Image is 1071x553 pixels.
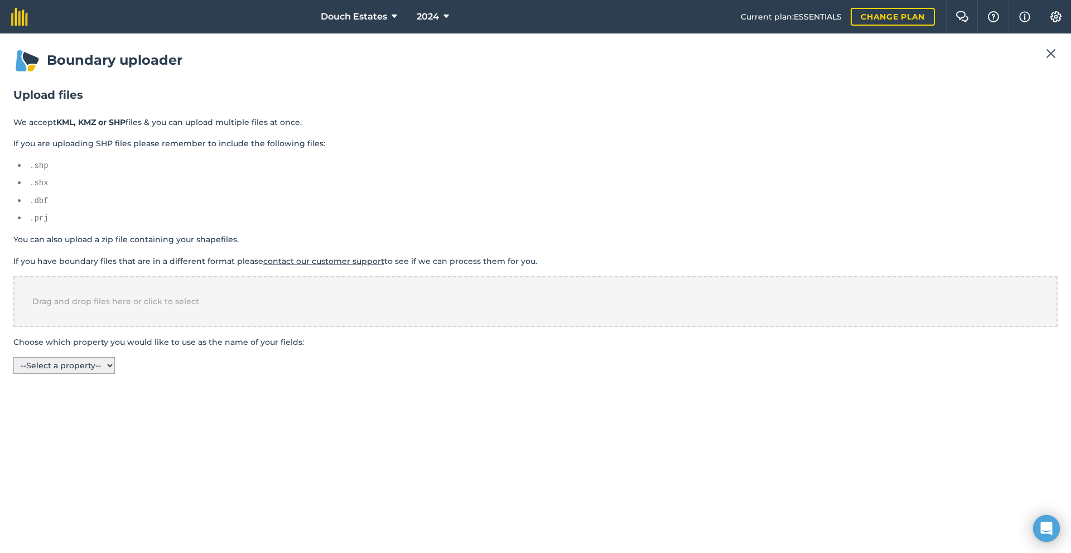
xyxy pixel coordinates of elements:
pre: .prj [30,212,1058,224]
p: If you have boundary files that are in a different format please to see if we can process them fo... [13,255,1058,267]
span: Douch Estates [321,10,387,23]
img: Two speech bubbles overlapping with the left bubble in the forefront [956,11,969,22]
p: We accept files & you can upload multiple files at once. [13,116,1058,128]
h1: Boundary uploader [13,47,1058,74]
div: Open Intercom Messenger [1033,515,1060,542]
p: Choose which property you would like to use as the name of your fields: [13,336,1058,348]
a: contact our customer support [263,256,384,266]
a: Change plan [851,8,935,26]
img: A cog icon [1049,11,1063,22]
pre: .dbf [30,195,1058,207]
img: A question mark icon [987,11,1000,22]
img: svg+xml;base64,PHN2ZyB4bWxucz0iaHR0cDovL3d3dy53My5vcmcvMjAwMC9zdmciIHdpZHRoPSIyMiIgaGVpZ2h0PSIzMC... [1046,47,1056,60]
span: 2024 [417,10,439,23]
img: fieldmargin Logo [11,8,28,26]
pre: .shp [30,160,1058,172]
span: Drag and drop files here or click to select [32,296,199,306]
img: svg+xml;base64,PHN2ZyB4bWxucz0iaHR0cDovL3d3dy53My5vcmcvMjAwMC9zdmciIHdpZHRoPSIxNyIgaGVpZ2h0PSIxNy... [1019,10,1030,23]
pre: .shx [30,177,1058,189]
strong: KML, KMZ or SHP [56,117,126,127]
p: You can also upload a zip file containing your shapefiles. [13,233,1058,246]
h2: Upload files [13,87,1058,103]
p: If you are uploading SHP files please remember to include the following files: [13,137,1058,150]
span: Current plan : ESSENTIALS [741,11,842,23]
